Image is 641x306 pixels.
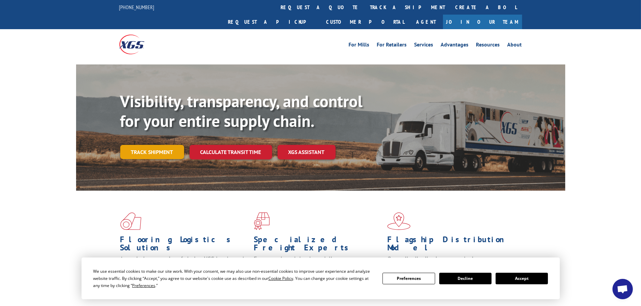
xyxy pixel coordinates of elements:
a: Track shipment [120,145,184,159]
a: For Retailers [377,42,407,50]
div: We use essential cookies to make our site work. With your consent, we may also use non-essential ... [93,268,374,289]
div: Cookie Consent Prompt [82,257,560,299]
h1: Flagship Distribution Model [387,235,516,255]
span: Cookie Policy [268,275,293,281]
a: Agent [410,15,443,29]
a: Services [414,42,433,50]
button: Decline [439,273,492,284]
b: Visibility, transparency, and control for your entire supply chain. [120,91,363,131]
a: Advantages [441,42,469,50]
a: About [508,42,522,50]
span: Our agile distribution network gives you nationwide inventory management on demand. [387,255,512,271]
button: Accept [496,273,548,284]
img: xgs-icon-focused-on-flooring-red [254,212,270,230]
p: From overlength loads to delicate cargo, our experienced staff knows the best way to move your fr... [254,255,382,285]
a: [PHONE_NUMBER] [119,4,155,11]
img: xgs-icon-total-supply-chain-intelligence-red [120,212,141,230]
h1: Specialized Freight Experts [254,235,382,255]
span: As an industry carrier of choice, XGS has brought innovation and dedication to flooring logistics... [120,255,248,279]
h1: Flooring Logistics Solutions [120,235,249,255]
a: Calculate transit time [190,145,272,159]
a: Resources [476,42,500,50]
button: Preferences [382,273,435,284]
div: Open chat [612,279,633,299]
a: For Mills [349,42,370,50]
img: xgs-icon-flagship-distribution-model-red [387,212,411,230]
a: Customer Portal [321,15,410,29]
span: Preferences [132,283,155,288]
a: XGS ASSISTANT [278,145,336,159]
a: Request a pickup [223,15,321,29]
a: Join Our Team [443,15,522,29]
